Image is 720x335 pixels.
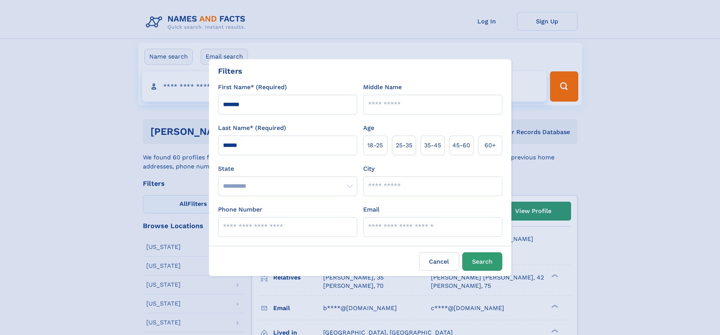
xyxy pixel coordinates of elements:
label: Cancel [419,252,459,271]
div: Filters [218,65,242,77]
span: 25‑35 [396,141,412,150]
label: State [218,164,357,173]
label: Phone Number [218,205,262,214]
span: 60+ [485,141,496,150]
span: 35‑45 [424,141,441,150]
label: Email [363,205,379,214]
label: City [363,164,375,173]
span: 18‑25 [367,141,383,150]
button: Search [462,252,502,271]
label: Last Name* (Required) [218,124,286,133]
label: Middle Name [363,83,402,92]
label: Age [363,124,374,133]
span: 45‑60 [452,141,470,150]
label: First Name* (Required) [218,83,287,92]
